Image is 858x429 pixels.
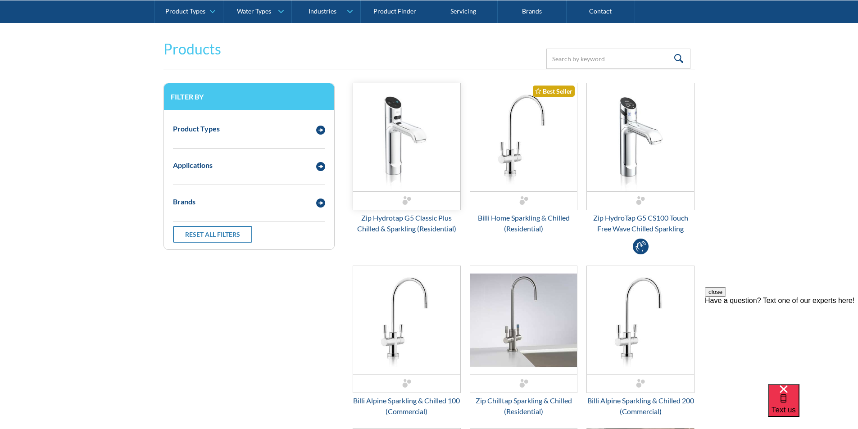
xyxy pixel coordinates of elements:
[173,226,252,243] a: Reset all filters
[470,212,578,234] div: Billi Home Sparkling & Chilled (Residential)
[470,266,578,417] a: Zip Chilltap Sparkling & Chilled (Residential)Zip Chilltap Sparkling & Chilled (Residential)
[171,92,327,101] h3: Filter by
[353,83,460,191] img: Zip Hydrotap G5 Classic Plus Chilled & Sparkling (Residential)
[173,196,195,207] div: Brands
[165,7,205,15] div: Product Types
[586,212,695,234] div: Zip HydroTap G5 CS100 Touch Free Wave Chilled Sparkling
[353,266,460,374] img: Billi Alpine Sparkling & Chilled 100 (Commercial)
[587,83,694,191] img: Zip HydroTap G5 CS100 Touch Free Wave Chilled Sparkling
[353,395,461,417] div: Billi Alpine Sparkling & Chilled 100 (Commercial)
[353,212,461,234] div: Zip Hydrotap G5 Classic Plus Chilled & Sparkling (Residential)
[705,287,858,395] iframe: podium webchat widget prompt
[353,266,461,417] a: Billi Alpine Sparkling & Chilled 100 (Commercial)Billi Alpine Sparkling & Chilled 100 (Commercial)
[470,83,578,234] a: Billi Home Sparkling & Chilled (Residential)Best SellerBilli Home Sparkling & Chilled (Residential)
[470,395,578,417] div: Zip Chilltap Sparkling & Chilled (Residential)
[173,123,220,134] div: Product Types
[546,49,690,69] input: Search by keyword
[163,38,221,60] h2: Products
[586,266,695,417] a: Billi Alpine Sparkling & Chilled 200 (Commercial)Billi Alpine Sparkling & Chilled 200 (Commercial)
[309,7,336,15] div: Industries
[173,160,213,171] div: Applications
[237,7,271,15] div: Water Types
[533,86,575,97] div: Best Seller
[586,83,695,234] a: Zip HydroTap G5 CS100 Touch Free Wave Chilled Sparkling Zip HydroTap G5 CS100 Touch Free Wave Chi...
[587,266,694,374] img: Billi Alpine Sparkling & Chilled 200 (Commercial)
[586,395,695,417] div: Billi Alpine Sparkling & Chilled 200 (Commercial)
[768,384,858,429] iframe: podium webchat widget bubble
[470,83,577,191] img: Billi Home Sparkling & Chilled (Residential)
[470,266,577,374] img: Zip Chilltap Sparkling & Chilled (Residential)
[353,83,461,234] a: Zip Hydrotap G5 Classic Plus Chilled & Sparkling (Residential)Zip Hydrotap G5 Classic Plus Chille...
